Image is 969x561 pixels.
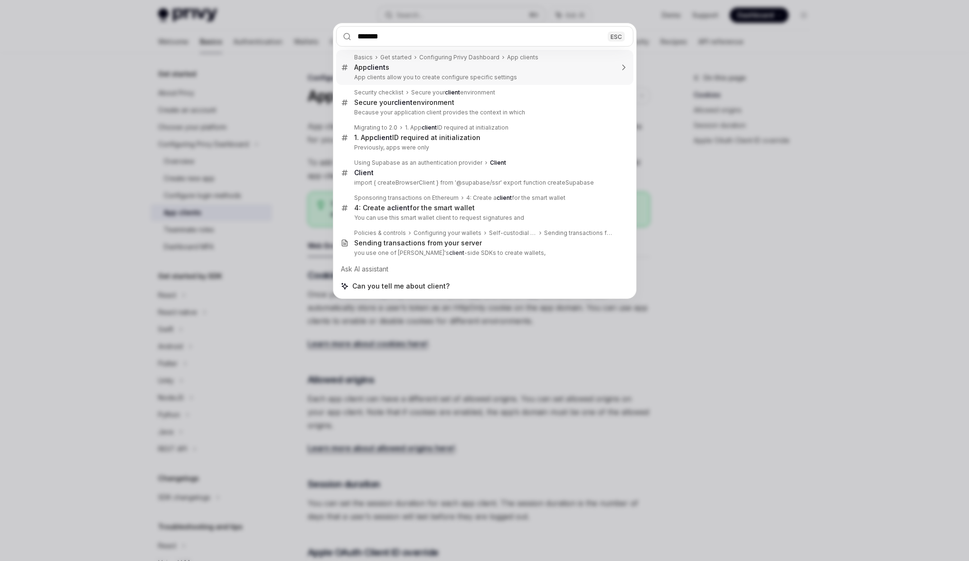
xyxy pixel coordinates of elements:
[354,109,613,116] p: Because your application client provides the context in which
[354,74,613,81] p: App clients allow you to create configure specific settings
[411,89,495,96] div: Secure your environment
[354,239,482,247] div: Sending transactions from your server
[354,214,613,222] p: You can use this smart wallet client to request signatures and
[544,229,613,237] div: Sending transactions from your server
[354,249,613,257] p: you use one of [PERSON_NAME]'s -side SDKs to create wallets,
[354,98,454,107] div: Secure your environment
[507,54,538,61] div: App clients
[354,168,374,177] b: Client
[380,54,412,61] div: Get started
[354,133,480,142] div: 1. App ID required at initialization
[405,124,508,131] div: 1. App ID required at initialization
[422,124,437,131] b: client
[414,229,481,237] div: Configuring your wallets
[449,249,464,256] b: client
[354,54,373,61] div: Basics
[367,63,386,71] b: client
[354,194,459,202] div: Sponsoring transactions on Ethereum
[354,89,404,96] div: Security checklist
[354,229,406,237] div: Policies & controls
[490,159,506,166] b: Client
[497,194,512,201] b: client
[336,261,633,278] div: Ask AI assistant
[354,204,475,212] div: 4: Create a for the smart wallet
[354,144,613,151] p: Previously, apps were only
[354,159,482,167] div: Using Supabase as an authentication provider
[352,281,450,291] span: Can you tell me about client?
[354,124,397,131] div: Migrating to 2.0
[466,194,565,202] div: 4: Create a for the smart wallet
[394,98,413,106] b: client
[391,204,410,212] b: client
[354,179,613,187] p: import { createBrowserClient } from '@supabase/ssr' export function createSupabase
[419,54,499,61] div: Configuring Privy Dashboard
[354,63,389,72] div: App s
[374,133,392,141] b: client
[608,31,625,41] div: ESC
[445,89,460,96] b: client
[489,229,537,237] div: Self-custodial user wallets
